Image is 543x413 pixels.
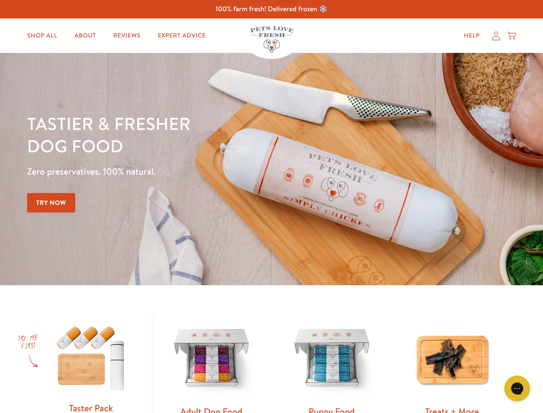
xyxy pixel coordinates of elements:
[27,112,353,157] h1: Tastier & fresher dog food
[151,27,213,44] a: Expert Advice
[457,27,487,44] a: Help
[27,164,353,179] p: Zero preservatives. 100% natural.
[67,27,103,44] a: About
[250,26,293,52] img: Pets Love Fresh
[20,27,64,44] a: Shop All
[106,27,147,44] a: Reviews
[500,373,534,404] iframe: Gorgias live chat messenger
[27,193,75,213] a: Try Now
